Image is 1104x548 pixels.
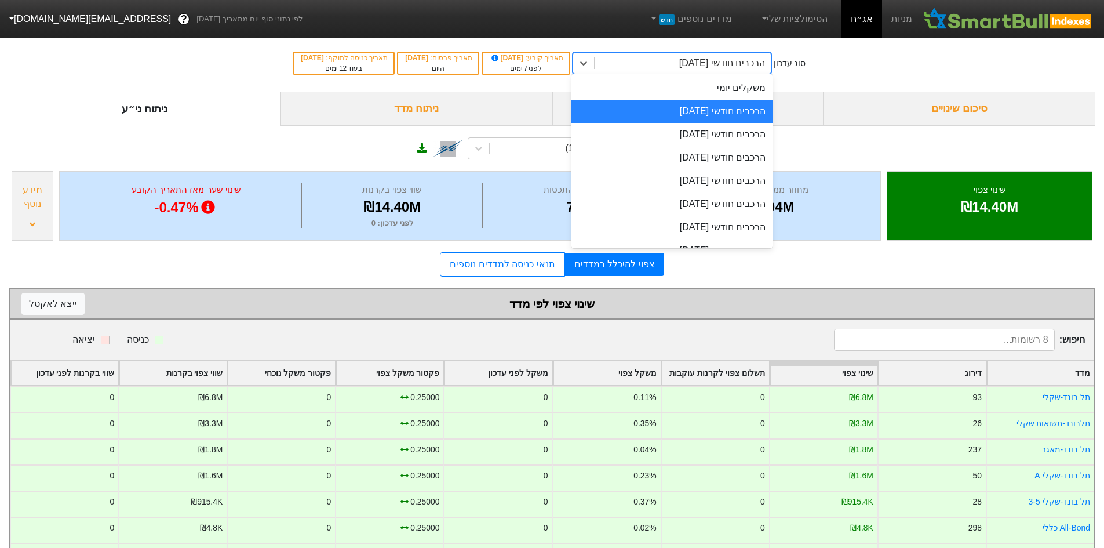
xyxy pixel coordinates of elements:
[544,496,548,508] div: 0
[879,361,986,385] div: Toggle SortBy
[633,470,656,482] div: 0.23%
[110,470,114,482] div: 0
[760,522,765,534] div: 0
[196,13,303,25] span: לפי נתוני סוף יום מתאריך [DATE]
[553,361,661,385] div: Toggle SortBy
[841,496,873,508] div: ₪915.4K
[571,239,773,262] div: הרכבים חודשי [DATE]
[544,391,548,404] div: 0
[644,8,737,31] a: מדדים נוספיםחדש
[571,169,773,193] div: הרכבים חודשי [DATE]
[987,361,1094,385] div: Toggle SortBy
[181,12,187,27] span: ?
[327,444,331,456] div: 0
[21,295,1083,313] div: שינוי צפוי לפי מדד
[444,361,552,385] div: Toggle SortBy
[489,53,563,63] div: תאריך קובע :
[336,361,443,385] div: Toggle SortBy
[410,444,439,456] div: 0.25000
[433,133,463,164] img: tase link
[339,64,347,72] span: 12
[198,418,223,430] div: ₪3.3M
[1016,419,1091,428] a: תלבונד-תשואות שקלי
[849,418,873,430] div: ₪3.3M
[902,197,1077,217] div: ₪14.40M
[972,496,981,508] div: 28
[921,8,1095,31] img: SmartBull
[74,183,298,197] div: שינוי שער מאז התאריך הקובע
[972,418,981,430] div: 26
[410,418,439,430] div: 0.25000
[565,141,682,155] div: אמריקן אק אגח א (1225887)
[21,293,85,315] button: ייצא לאקסל
[410,470,439,482] div: 0.25000
[110,418,114,430] div: 0
[327,418,331,430] div: 0
[410,391,439,404] div: 0.25000
[228,361,335,385] div: Toggle SortBy
[633,444,656,456] div: 0.04%
[824,92,1095,126] div: סיכום שינויים
[9,92,280,126] div: ניתוח ני״ע
[633,496,656,508] div: 0.37%
[198,444,223,456] div: ₪1.8M
[1043,523,1090,532] a: All-Bond כללי
[305,183,480,197] div: שווי צפוי בקרנות
[327,522,331,534] div: 0
[405,54,430,62] span: [DATE]
[770,361,877,385] div: Toggle SortBy
[200,522,223,534] div: ₪4.8K
[633,522,656,534] div: 0.02%
[571,146,773,169] div: הרכבים חודשי [DATE]
[679,56,765,70] div: הרכבים חודשי [DATE]
[662,361,769,385] div: Toggle SortBy
[486,197,666,217] div: 7.4
[571,216,773,239] div: הרכבים חודשי [DATE]
[300,63,388,74] div: בעוד ימים
[15,183,50,211] div: מידע נוסף
[72,333,95,347] div: יציאה
[110,496,114,508] div: 0
[760,496,765,508] div: 0
[849,470,873,482] div: ₪1.6M
[327,470,331,482] div: 0
[972,470,981,482] div: 50
[544,418,548,430] div: 0
[410,496,439,508] div: 0.25000
[524,64,528,72] span: 7
[571,100,773,123] div: הרכבים חודשי [DATE]
[552,92,824,126] div: ביקושים והיצעים צפויים
[280,92,552,126] div: ניתוח מדד
[774,57,806,70] div: סוג עדכון
[300,53,388,63] div: תאריך כניסה לתוקף :
[571,193,773,216] div: הרכבים חודשי [DATE]
[760,444,765,456] div: 0
[1029,497,1090,506] a: תל בונד-שקלי 3-5
[760,418,765,430] div: 0
[968,444,982,456] div: 237
[489,63,563,74] div: לפני ימים
[760,470,765,482] div: 0
[902,183,1077,197] div: שינוי צפוי
[301,54,326,62] span: [DATE]
[119,361,227,385] div: Toggle SortBy
[571,123,773,146] div: הרכבים חודשי [DATE]
[968,522,982,534] div: 298
[544,470,548,482] div: 0
[11,361,118,385] div: Toggle SortBy
[110,522,114,534] div: 0
[110,444,114,456] div: 0
[834,329,1085,351] span: חיפוש :
[760,391,765,404] div: 0
[849,444,873,456] div: ₪1.8M
[849,391,873,404] div: ₪6.8M
[633,391,656,404] div: 0.11%
[850,522,873,534] div: ₪4.8K
[1034,471,1090,480] a: תל בונד-שקלי A
[571,77,773,100] div: משקלים יומי
[191,496,223,508] div: ₪915.4K
[198,470,223,482] div: ₪1.6M
[486,183,666,197] div: מספר ימי התכסות
[659,14,675,25] span: חדש
[834,329,1055,351] input: 8 רשומות...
